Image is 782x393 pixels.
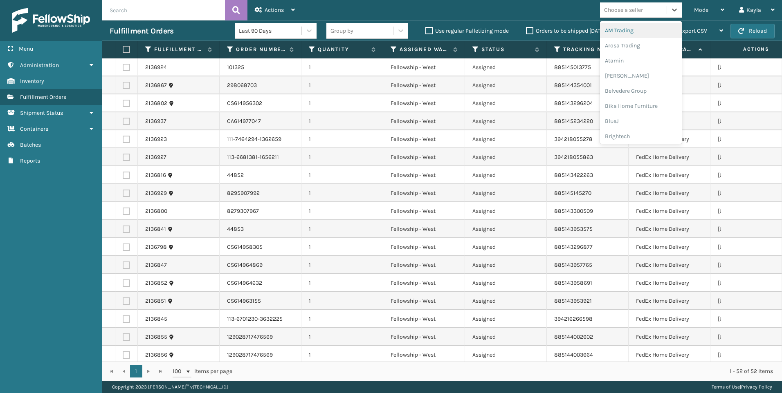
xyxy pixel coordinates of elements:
td: Fellowship - West [383,256,465,274]
td: Assigned [465,274,547,292]
a: 2136923 [145,135,167,143]
a: 885144002602 [554,333,593,340]
a: 394216266598 [554,315,593,322]
div: Atamin [600,53,682,68]
a: 2136798 [145,243,167,251]
td: Fellowship - West [383,112,465,130]
td: Fellowship - West [383,328,465,346]
div: Brightech [600,129,682,144]
a: 2136856 [145,351,167,359]
a: 885143300509 [554,208,593,214]
div: Belvedere Group [600,83,682,98]
span: Administration [20,62,59,69]
span: Fulfillment Orders [20,94,66,100]
td: 8295907992 [220,184,301,202]
a: 2136937 [145,117,166,125]
div: Last 90 Days [239,27,302,35]
a: 885145013775 [554,64,591,71]
a: 885143958691 [554,279,592,286]
td: 1 [301,58,383,76]
div: Arosa Trading [600,38,682,53]
span: Actions [717,42,774,56]
td: 129028717476569 [220,328,301,346]
td: 1 [301,202,383,220]
td: 1 [301,220,383,238]
a: 885144354001 [554,82,592,89]
span: Shipment Status [20,109,63,116]
td: 1 [301,238,383,256]
td: 1 [301,94,383,112]
td: 1 [301,292,383,310]
td: Assigned [465,76,547,94]
div: [PERSON_NAME] [600,68,682,83]
td: Assigned [465,220,547,238]
div: | [712,381,772,393]
a: 394218055863 [554,154,593,161]
img: logo [12,8,90,33]
td: FedEx Home Delivery [629,238,710,256]
a: 885145234220 [554,118,593,125]
span: Reports [20,157,40,164]
span: items per page [173,365,232,377]
a: 2136924 [145,63,167,71]
td: 1 [301,310,383,328]
a: 2136852 [145,279,167,287]
td: CS614964869 [220,256,301,274]
td: 113-6681381-1656211 [220,148,301,166]
a: 394218055278 [554,136,593,143]
td: FedEx Home Delivery [629,202,710,220]
td: 1 [301,274,383,292]
td: FedEx Home Delivery [629,148,710,166]
td: Fellowship - West [383,310,465,328]
td: 113-6701230-3632225 [220,310,301,328]
td: Fellowship - West [383,220,465,238]
label: Use regular Palletizing mode [425,27,509,34]
td: Assigned [465,184,547,202]
td: Fellowship - West [383,76,465,94]
td: Fellowship - West [383,94,465,112]
a: 2136867 [145,81,167,89]
td: 129028717476569 [220,346,301,364]
td: 1 [301,148,383,166]
td: FedEx Home Delivery [629,166,710,184]
a: 885143296204 [554,100,593,107]
label: Order Number [236,46,285,53]
td: Assigned [465,238,547,256]
td: 1 [301,328,383,346]
span: 100 [173,367,185,375]
button: Reload [730,24,775,38]
a: 2136929 [145,189,167,197]
label: Fulfillment Order Id [154,46,204,53]
td: 111-7464294-1362659 [220,130,301,148]
td: 8279307967 [220,202,301,220]
td: Assigned [465,130,547,148]
span: Export CSV [679,27,707,34]
td: CS614963155 [220,292,301,310]
a: Privacy Policy [741,384,772,390]
td: Fellowship - West [383,130,465,148]
a: 885143957765 [554,261,592,268]
td: FedEx Home Delivery [629,274,710,292]
td: Assigned [465,292,547,310]
h3: Fulfillment Orders [110,26,173,36]
td: FedEx Home Delivery [629,292,710,310]
td: Assigned [465,346,547,364]
td: 298068703 [220,76,301,94]
td: FedEx Home Delivery [629,184,710,202]
td: Fellowship - West [383,58,465,76]
td: Assigned [465,148,547,166]
td: Fellowship - West [383,238,465,256]
a: 885143953921 [554,297,592,304]
td: FedEx Home Delivery [629,220,710,238]
div: Bika Home Furniture [600,98,682,114]
a: 1 [130,365,142,377]
td: 1 [301,184,383,202]
a: 2136847 [145,261,167,269]
a: 2136816 [145,171,166,179]
a: 2136841 [145,225,166,233]
span: Containers [20,125,48,132]
td: 1 [301,130,383,148]
div: AM Trading [600,23,682,38]
span: Actions [265,7,284,13]
td: Fellowship - West [383,274,465,292]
